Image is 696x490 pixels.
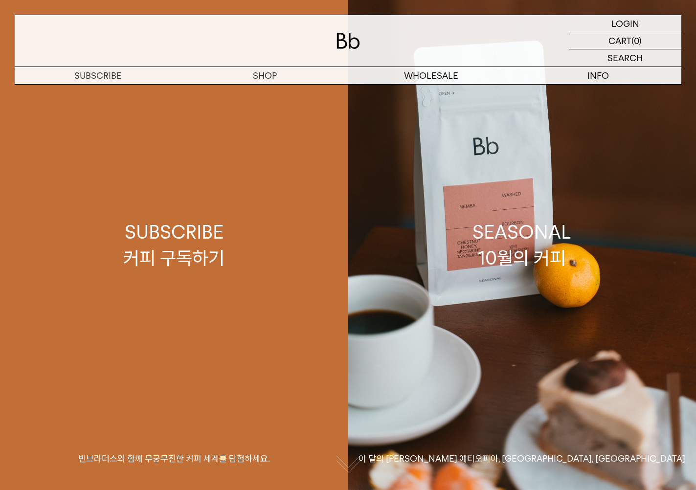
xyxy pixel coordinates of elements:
[337,33,360,49] img: 로고
[348,67,515,84] p: WHOLESALE
[611,15,639,32] p: LOGIN
[607,49,643,67] p: SEARCH
[181,67,348,84] a: SHOP
[608,32,631,49] p: CART
[123,219,225,271] div: SUBSCRIBE 커피 구독하기
[515,67,681,84] p: INFO
[569,32,681,49] a: CART (0)
[569,15,681,32] a: LOGIN
[472,219,571,271] div: SEASONAL 10월의 커피
[631,32,642,49] p: (0)
[15,67,181,84] a: SUBSCRIBE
